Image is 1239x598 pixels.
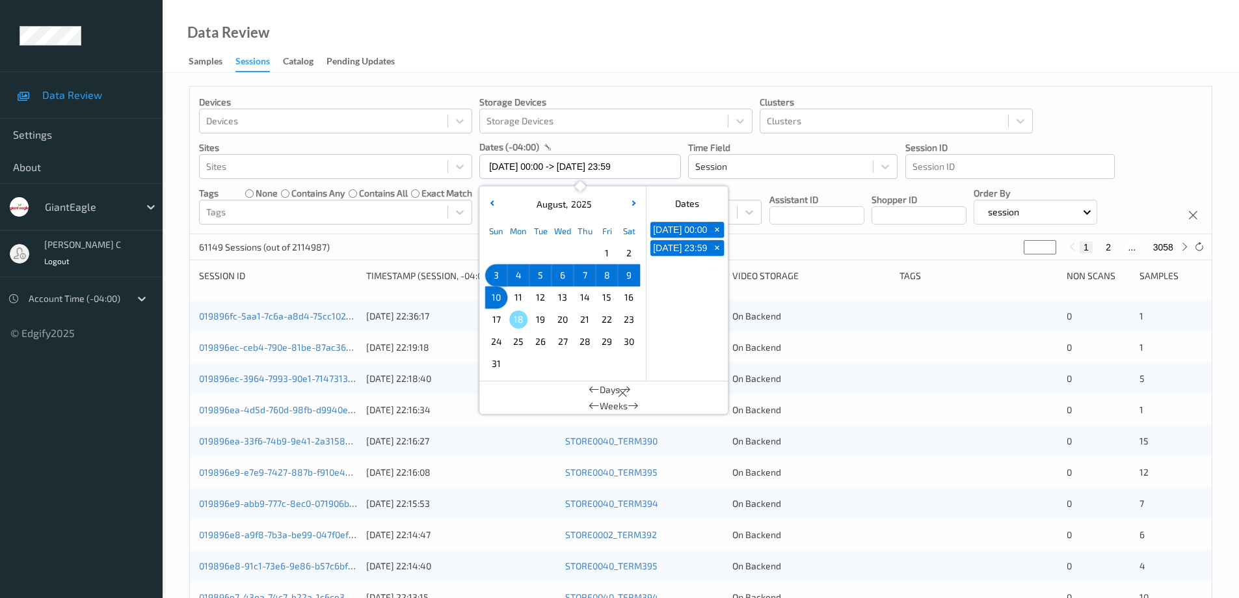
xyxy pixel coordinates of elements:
div: Choose Sunday August 31 of 2025 [485,353,507,375]
span: 0 [1067,467,1072,478]
div: Choose Wednesday August 27 of 2025 [552,331,574,353]
label: contains all [359,187,408,200]
p: Tags [199,187,219,200]
a: STORE0040_TERM395 [565,467,658,478]
button: 2 [1102,241,1115,253]
span: 22 [598,310,616,329]
div: Choose Thursday September 04 of 2025 [574,353,596,375]
span: 4 [1139,560,1145,571]
div: Data Review [187,26,269,39]
div: Samples [189,55,222,71]
div: On Backend [732,372,890,385]
div: Choose Thursday August 21 of 2025 [574,308,596,331]
div: Choose Friday August 01 of 2025 [596,242,618,264]
div: Choose Tuesday July 29 of 2025 [529,242,552,264]
span: 7 [1139,498,1144,509]
span: 1 [1139,310,1143,321]
div: Choose Saturday August 30 of 2025 [618,331,640,353]
span: 25 [509,333,527,351]
span: 28 [576,333,594,351]
span: 0 [1067,529,1072,540]
a: 019896e9-e7e9-7427-887b-f910e4aec36e [199,467,376,478]
div: Choose Sunday August 17 of 2025 [485,308,507,331]
span: 2 [620,244,638,262]
div: Choose Monday August 04 of 2025 [507,264,529,286]
a: 019896fc-5aa1-7c6a-a8d4-75cc102e84de [199,310,373,321]
div: Choose Saturday August 16 of 2025 [618,286,640,308]
span: 20 [553,310,572,329]
div: Choose Tuesday September 02 of 2025 [529,353,552,375]
div: Choose Saturday August 02 of 2025 [618,242,640,264]
div: Choose Wednesday July 30 of 2025 [552,242,574,264]
span: 31 [487,355,505,373]
div: Sessions [235,55,270,72]
div: Session ID [199,269,357,282]
label: exact match [421,187,472,200]
div: [DATE] 22:16:27 [366,435,556,448]
span: 6 [553,266,572,284]
div: Thu [574,220,596,242]
span: 4 [509,266,527,284]
div: Timestamp (Session, -04:00) [366,269,556,282]
a: STORE0040_TERM394 [565,498,658,509]
span: 3 [487,266,505,284]
p: Storage Devices [479,96,753,109]
p: Time Field [688,141,898,154]
div: Choose Wednesday August 13 of 2025 [552,286,574,308]
span: 9 [620,266,638,284]
p: Devices [199,96,472,109]
a: 019896ea-33f6-74b9-9e41-2a31589f34b4 [199,435,376,446]
span: 8 [598,266,616,284]
a: Sessions [235,53,283,72]
p: Sites [199,141,472,154]
a: STORE0002_TERM392 [565,529,657,540]
div: [DATE] 22:36:17 [366,310,556,323]
label: contains any [291,187,345,200]
a: 019896e9-abb9-777c-8ec0-071906b32e65 [199,498,375,509]
div: Choose Monday August 11 of 2025 [507,286,529,308]
span: 16 [620,288,638,306]
span: 15 [1139,435,1149,446]
button: 1 [1080,241,1093,253]
span: 17 [487,310,505,329]
div: Choose Friday August 29 of 2025 [596,331,618,353]
div: Dates [646,191,728,216]
a: Samples [189,53,235,71]
label: none [256,187,278,200]
div: Choose Thursday August 07 of 2025 [574,264,596,286]
div: Choose Thursday August 14 of 2025 [574,286,596,308]
span: 11 [509,288,527,306]
div: Mon [507,220,529,242]
span: 13 [553,288,572,306]
span: 12 [531,288,550,306]
button: [DATE] 23:59 [650,240,710,256]
span: 18 [509,310,527,329]
span: + [710,241,724,255]
div: Sat [618,220,640,242]
div: , [533,198,592,211]
div: On Backend [732,497,890,510]
span: 7 [576,266,594,284]
button: + [710,240,724,256]
span: 14 [576,288,594,306]
div: On Backend [732,528,890,541]
span: 21 [576,310,594,329]
span: 1 [598,244,616,262]
span: August [533,198,566,210]
div: Choose Tuesday August 19 of 2025 [529,308,552,331]
span: 2025 [568,198,592,210]
div: Choose Monday July 28 of 2025 [507,242,529,264]
div: Non Scans [1067,269,1130,282]
div: Choose Friday August 08 of 2025 [596,264,618,286]
span: 0 [1067,373,1072,384]
div: Fri [596,220,618,242]
div: On Backend [732,435,890,448]
div: [DATE] 22:14:40 [366,560,556,573]
div: Tags [899,269,1058,282]
div: Choose Friday August 22 of 2025 [596,308,618,331]
span: Weeks [600,400,628,413]
p: 61149 Sessions (out of 2114987) [199,241,330,254]
span: Days [600,383,620,396]
div: Choose Wednesday August 06 of 2025 [552,264,574,286]
span: 5 [531,266,550,284]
